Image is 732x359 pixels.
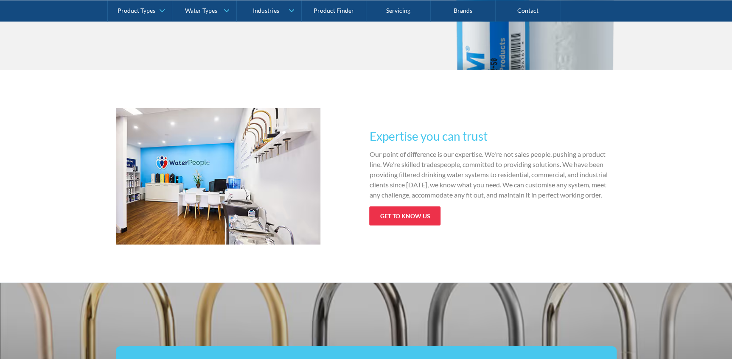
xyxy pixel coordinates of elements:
[118,7,155,14] div: Product Types
[116,108,320,245] img: WaterPeople product showroom
[185,7,217,14] div: Water Types
[252,7,279,14] div: Industries
[647,317,732,359] iframe: podium webchat widget bubble
[369,149,616,200] p: Our point of difference is our expertise. We're not sales people, pushing a product line. We're s...
[369,127,616,145] h3: Expertise you can trust
[369,206,440,225] a: Get to know us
